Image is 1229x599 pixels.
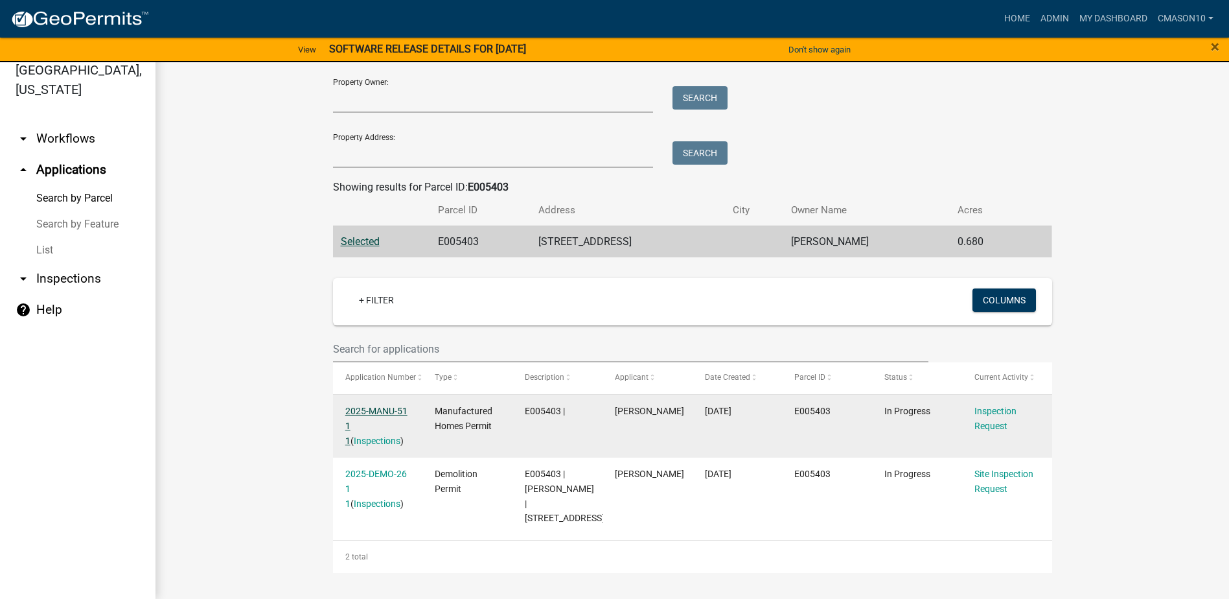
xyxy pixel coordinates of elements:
[349,288,404,312] a: + Filter
[525,373,564,382] span: Description
[354,436,400,446] a: Inspections
[615,406,684,416] span: Ramon Parham
[293,39,321,60] a: View
[1035,6,1074,31] a: Admin
[345,469,407,509] a: 2025-DEMO-26 1 1
[435,373,452,382] span: Type
[783,39,856,60] button: Don't show again
[705,373,750,382] span: Date Created
[345,406,408,446] a: 2025-MANU-51 1 1
[341,235,380,248] a: Selected
[725,195,783,226] th: City
[354,499,400,509] a: Inspections
[16,131,31,147] i: arrow_drop_down
[999,6,1035,31] a: Home
[705,406,731,416] span: 06/03/2025
[615,373,649,382] span: Applicant
[693,362,783,393] datatable-header-cell: Date Created
[615,469,684,479] span: Ramon Parham
[782,362,872,393] datatable-header-cell: Parcel ID
[345,373,416,382] span: Application Number
[794,373,825,382] span: Parcel ID
[603,362,693,393] datatable-header-cell: Applicant
[435,469,477,494] span: Demolition Permit
[884,469,930,479] span: In Progress
[950,226,1024,257] td: 0.680
[962,362,1052,393] datatable-header-cell: Current Activity
[972,288,1036,312] button: Columns
[531,195,725,226] th: Address
[345,404,410,448] div: ( )
[705,469,731,479] span: 05/05/2025
[525,406,565,416] span: E005403 |
[794,469,831,479] span: E005403
[333,336,929,362] input: Search for applications
[430,195,531,226] th: Parcel ID
[872,362,962,393] datatable-header-cell: Status
[974,373,1028,382] span: Current Activity
[435,406,492,431] span: Manufactured Homes Permit
[333,180,1052,195] div: Showing results for Parcel ID:
[950,195,1024,226] th: Acres
[531,226,725,257] td: [STREET_ADDRESS]
[16,271,31,287] i: arrow_drop_down
[525,469,604,523] span: E005403 | PARHAM RAMON | 269 Sparta Hwy
[1211,38,1219,56] span: ×
[783,195,950,226] th: Owner Name
[333,541,1052,573] div: 2 total
[16,302,31,318] i: help
[16,162,31,178] i: arrow_drop_up
[672,86,728,110] button: Search
[333,362,423,393] datatable-header-cell: Application Number
[512,362,603,393] datatable-header-cell: Description
[794,406,831,416] span: E005403
[345,467,410,511] div: ( )
[468,181,509,193] strong: E005403
[974,406,1017,431] a: Inspection Request
[329,43,526,55] strong: SOFTWARE RELEASE DETAILS FOR [DATE]
[783,226,950,257] td: [PERSON_NAME]
[422,362,512,393] datatable-header-cell: Type
[1153,6,1219,31] a: cmason10
[1074,6,1153,31] a: My Dashboard
[430,226,531,257] td: E005403
[884,406,930,416] span: In Progress
[884,373,907,382] span: Status
[1211,39,1219,54] button: Close
[672,141,728,165] button: Search
[974,469,1033,494] a: Site Inspection Request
